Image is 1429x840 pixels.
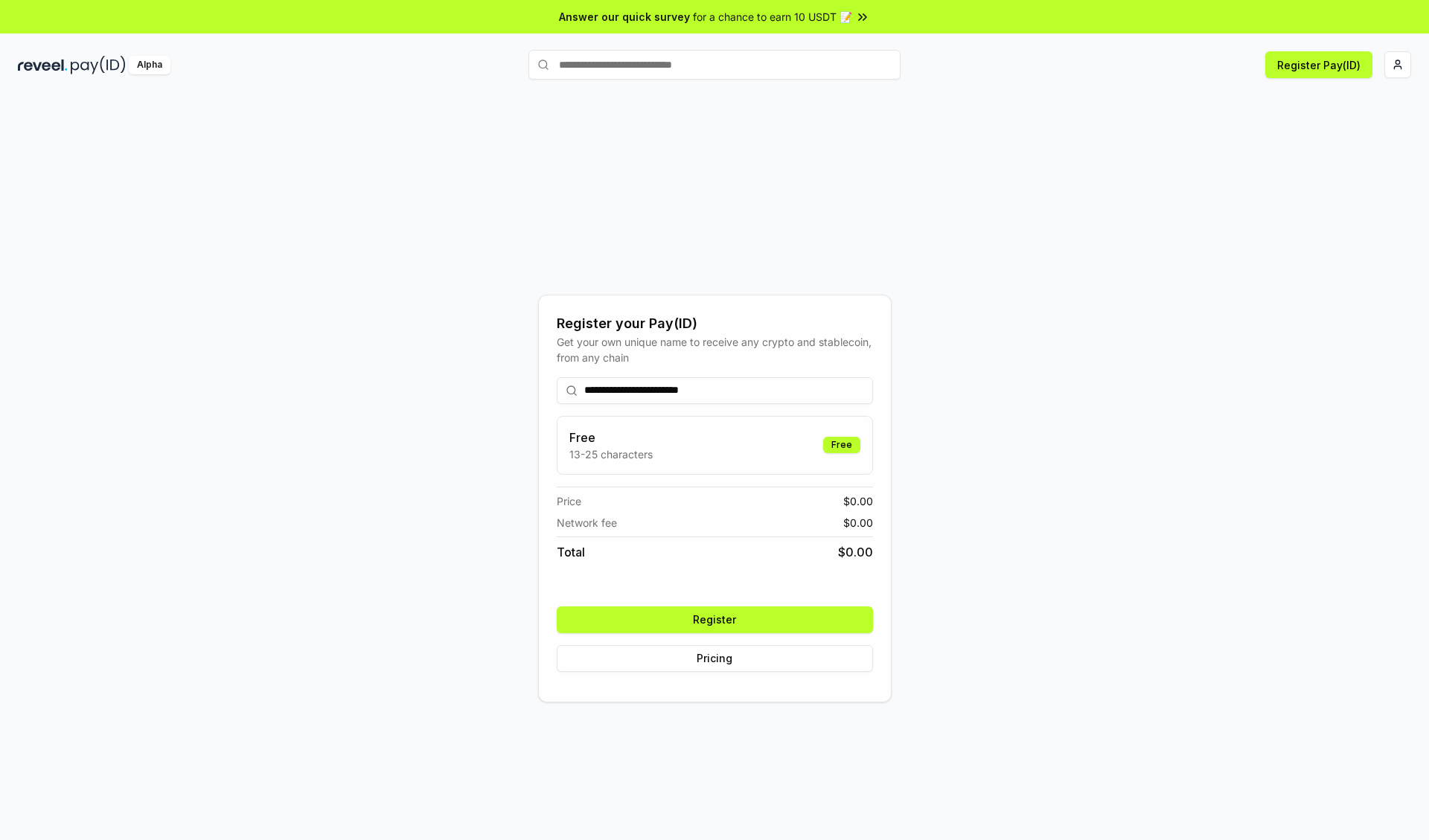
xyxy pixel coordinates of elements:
[557,543,585,561] span: Total
[693,9,852,25] span: for a chance to earn 10 USDT 📝
[843,515,873,530] span: $ 0.00
[71,56,126,74] img: pay_id
[129,56,170,74] div: Alpha
[569,446,653,462] p: 13-25 characters
[557,493,581,509] span: Price
[557,645,873,672] button: Pricing
[843,493,873,509] span: $ 0.00
[557,334,873,365] div: Get your own unique name to receive any crypto and stablecoin, from any chain
[569,429,653,446] h3: Free
[559,9,690,25] span: Answer our quick survey
[557,606,873,633] button: Register
[557,313,873,334] div: Register your Pay(ID)
[838,543,873,561] span: $ 0.00
[823,437,860,453] div: Free
[18,56,68,74] img: reveel_dark
[1265,51,1372,78] button: Register Pay(ID)
[557,515,617,530] span: Network fee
